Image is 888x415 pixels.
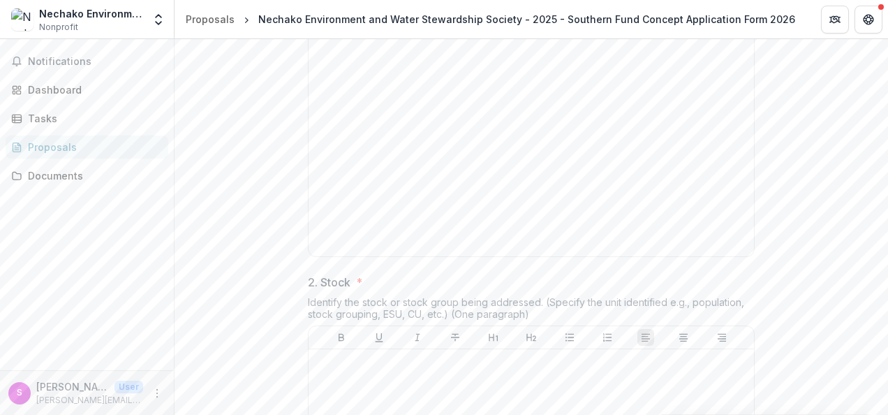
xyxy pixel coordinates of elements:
div: Nechako Environment and Water Stewardship Society - 2025 - Southern Fund Concept Application Form... [258,12,795,27]
span: Notifications [28,56,163,68]
button: Partners [821,6,849,34]
a: Documents [6,164,168,187]
div: Nechako Environment and Water Stewardship Society [39,6,143,21]
a: Proposals [180,9,240,29]
button: Get Help [854,6,882,34]
button: Notifications [6,50,168,73]
button: Heading 2 [523,329,540,346]
button: Align Left [637,329,654,346]
button: Strike [447,329,464,346]
button: Ordered List [599,329,616,346]
div: Documents [28,168,157,183]
div: Dashboard [28,82,157,97]
button: Bold [333,329,350,346]
button: Align Center [675,329,692,346]
div: Identify the stock or stock group being addressed. (Specify the unit identified e.g., population,... [308,296,755,326]
p: User [114,381,143,393]
a: Dashboard [6,78,168,101]
button: Open entity switcher [149,6,168,34]
button: Align Right [713,329,730,346]
button: Italicize [409,329,426,346]
button: More [149,385,165,402]
button: Heading 1 [485,329,502,346]
p: [PERSON_NAME][EMAIL_ADDRESS][PERSON_NAME][DOMAIN_NAME] [36,394,143,407]
div: Tasks [28,111,157,126]
div: stewart.pearce@dfo-mpo.gc.ca [17,388,22,398]
p: [PERSON_NAME][EMAIL_ADDRESS][PERSON_NAME][DOMAIN_NAME] [36,379,109,394]
p: 2. Stock [308,274,350,291]
button: Bullet List [561,329,578,346]
div: Proposals [186,12,235,27]
a: Tasks [6,107,168,130]
span: Nonprofit [39,21,78,34]
div: Proposals [28,140,157,154]
button: Underline [371,329,387,346]
a: Proposals [6,136,168,159]
nav: breadcrumb [180,9,801,29]
img: Nechako Environment and Water Stewardship Society [11,8,34,31]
